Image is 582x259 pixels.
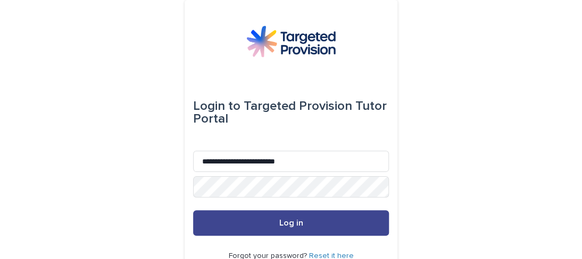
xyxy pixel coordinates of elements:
button: Log in [193,210,389,236]
img: M5nRWzHhSzIhMunXDL62 [246,25,336,57]
span: Login to [193,100,240,113]
div: Targeted Provision Tutor Portal [193,91,389,134]
span: Log in [279,219,303,227]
